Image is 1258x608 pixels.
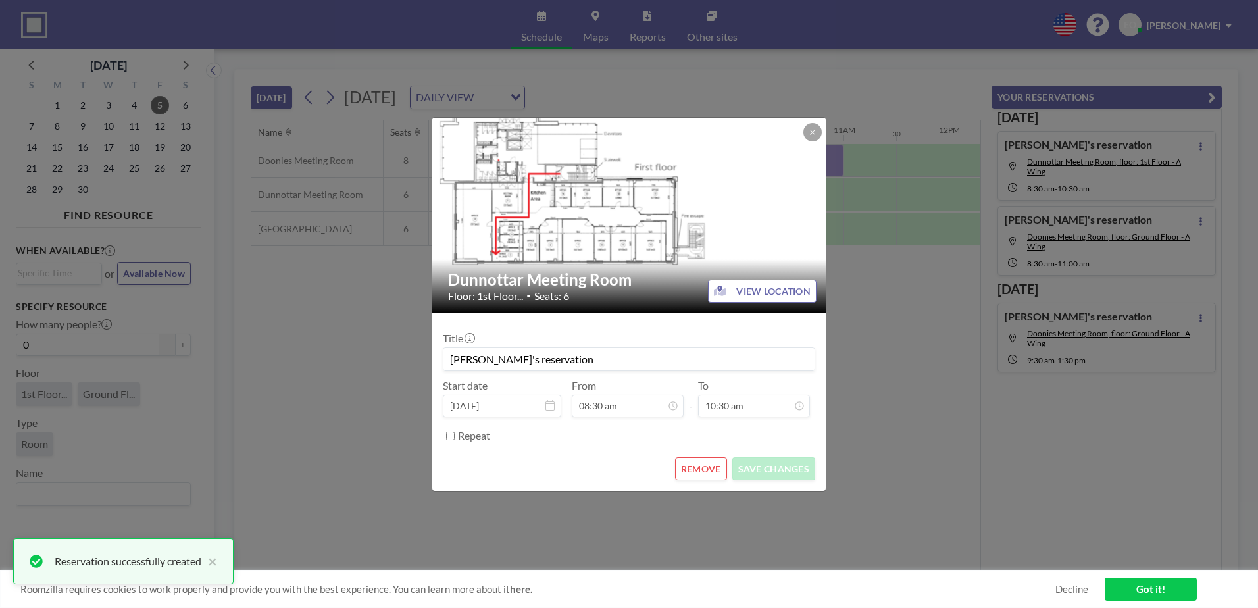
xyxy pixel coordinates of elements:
[1055,583,1088,595] a: Decline
[1105,578,1197,601] a: Got it!
[572,379,596,392] label: From
[201,553,217,569] button: close
[458,429,490,442] label: Repeat
[55,553,201,569] div: Reservation successfully created
[443,348,815,370] input: (No title)
[448,290,523,303] span: Floor: 1st Floor...
[708,280,817,303] button: VIEW LOCATION
[443,379,488,392] label: Start date
[20,583,1055,595] span: Roomzilla requires cookies to work properly and provide you with the best experience. You can lea...
[432,104,827,326] img: 537.png
[526,291,531,301] span: •
[510,583,532,595] a: here.
[732,457,815,480] button: SAVE CHANGES
[698,379,709,392] label: To
[534,290,569,303] span: Seats: 6
[675,457,727,480] button: REMOVE
[443,332,474,345] label: Title
[689,384,693,413] span: -
[448,270,811,290] h2: Dunnottar Meeting Room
